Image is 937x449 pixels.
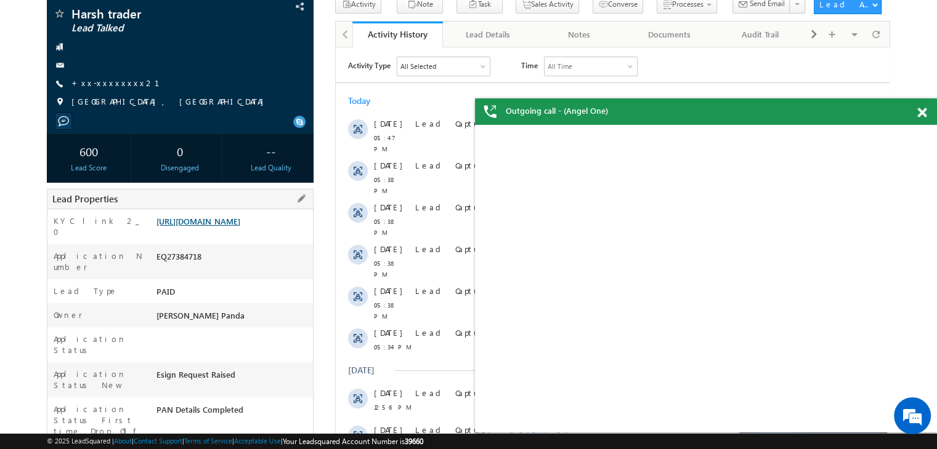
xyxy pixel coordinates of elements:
[38,252,75,274] span: 05:38 PM
[726,27,795,42] div: Audit Trail
[716,22,806,47] a: Audit Trail
[79,377,485,388] div: .
[173,377,230,387] span: details
[38,280,66,291] span: [DATE]
[405,437,423,446] span: 39660
[65,14,100,25] div: All Selected
[153,250,313,268] div: EQ27384718
[38,391,75,402] span: 12:55 PM
[79,71,485,82] div: .
[54,215,144,237] label: KYC link 2_0
[79,71,163,81] span: Lead Capture:
[173,280,230,290] span: details
[184,437,232,445] a: Terms of Service
[153,285,313,303] div: PAID
[79,414,163,424] span: Lead Capture:
[79,377,163,387] span: Lead Capture:
[134,437,182,445] a: Contact Support
[38,354,75,365] span: 12:56 PM
[153,368,313,386] div: Esign Request Raised
[534,22,625,47] a: Notes
[38,113,66,124] span: [DATE]
[38,169,75,191] span: 05:38 PM
[62,10,154,28] div: All Selected
[173,154,230,165] span: details
[38,196,66,207] span: [DATE]
[443,22,533,47] a: Lead Details
[54,403,144,437] label: Application Status First time Drop Off
[79,113,163,123] span: Lead Capture:
[173,340,230,351] span: details
[38,414,66,425] span: [DATE]
[47,435,423,447] span: © 2025 LeadSquared | | | | |
[173,414,230,424] span: details
[79,238,485,249] div: .
[54,250,144,272] label: Application Number
[212,14,237,25] div: All Time
[156,310,245,320] span: [PERSON_NAME] Panda
[232,140,310,162] div: --
[54,285,118,296] label: Lead Type
[38,340,66,351] span: [DATE]
[173,238,230,248] span: details
[71,96,270,108] span: [GEOGRAPHIC_DATA], [GEOGRAPHIC_DATA]
[12,9,55,28] span: Activity Type
[453,27,522,42] div: Lead Details
[54,309,83,320] label: Owner
[50,162,128,173] div: Lead Score
[156,216,240,226] a: [URL][DOMAIN_NAME]
[79,340,485,351] div: .
[38,377,66,388] span: [DATE]
[141,140,219,162] div: 0
[114,437,132,445] a: About
[153,403,313,421] div: PAN Details Completed
[79,196,485,207] div: .
[38,238,66,249] span: [DATE]
[54,368,144,391] label: Application Status New
[54,333,144,356] label: Application Status
[79,340,163,351] span: Lead Capture:
[38,428,75,439] span: 12:54 PM
[71,7,237,20] span: Harsh trader
[173,196,230,207] span: details
[232,162,310,173] div: Lead Quality
[185,9,202,28] span: Time
[79,280,163,290] span: Lead Capture:
[635,27,704,42] div: Documents
[52,193,118,205] span: Lead Properties
[173,71,230,81] span: details
[38,210,75,232] span: 05:38 PM
[141,162,219,173] div: Disengaged
[79,280,485,291] div: .
[234,437,281,445] a: Acceptable Use
[38,154,66,165] span: [DATE]
[79,113,485,124] div: .
[544,27,614,42] div: Notes
[79,196,163,207] span: Lead Capture:
[38,294,75,305] span: 05:34 PM
[352,22,443,47] a: Activity History
[79,238,163,248] span: Lead Capture:
[506,105,608,116] span: Outgoing call - (Angel One)
[71,77,174,88] a: +xx-xxxxxxxx21
[173,113,230,123] span: details
[12,317,52,328] div: [DATE]
[79,154,163,165] span: Lead Capture:
[12,48,52,59] div: Today
[625,22,715,47] a: Documents
[362,28,434,40] div: Activity History
[283,437,423,446] span: Your Leadsquared Account Number is
[71,22,237,34] span: Lead Talked
[38,71,66,82] span: [DATE]
[38,127,75,149] span: 05:38 PM
[79,414,485,425] div: .
[79,154,485,165] div: .
[50,140,128,162] div: 600
[38,85,75,107] span: 05:47 PM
